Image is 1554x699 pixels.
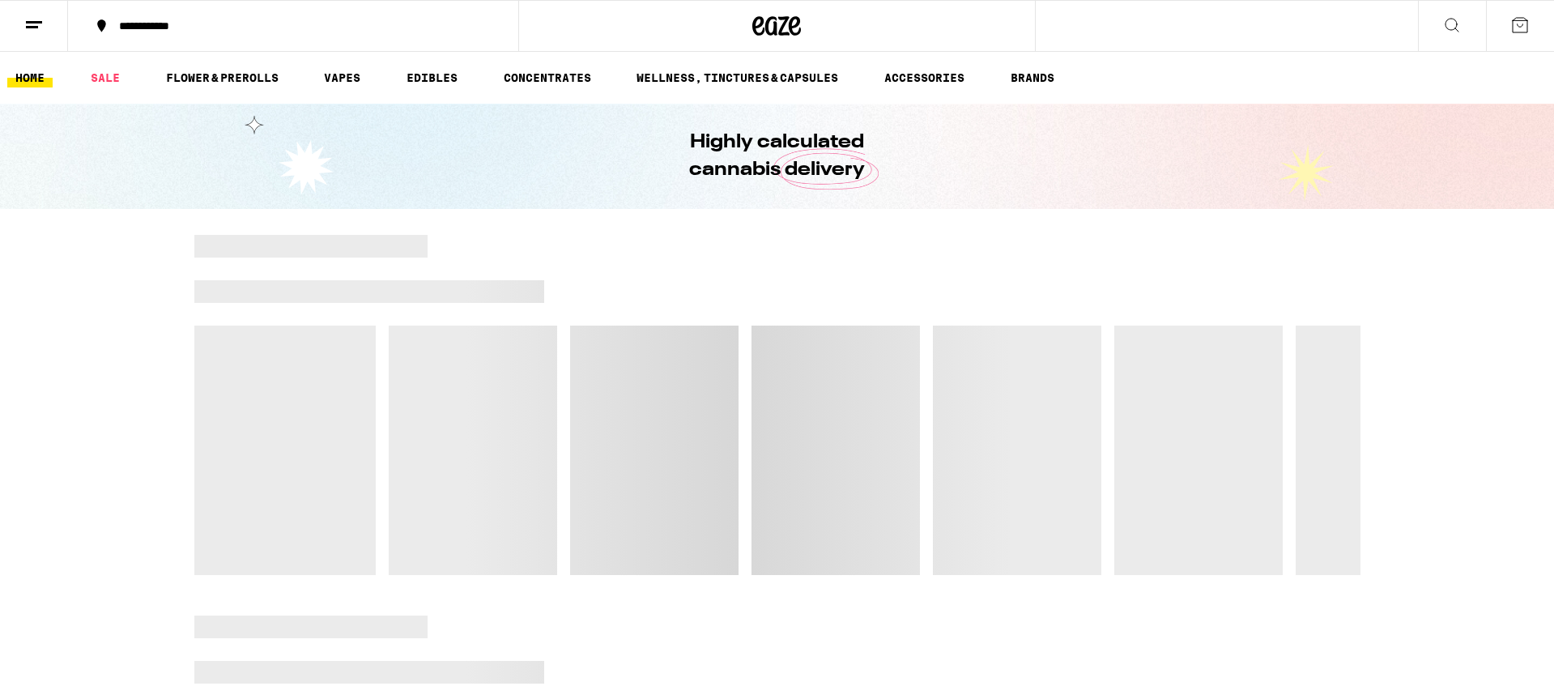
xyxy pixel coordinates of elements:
a: SALE [83,68,128,87]
h1: Highly calculated cannabis delivery [644,129,911,184]
a: FLOWER & PREROLLS [158,68,287,87]
a: VAPES [316,68,368,87]
a: HOME [7,68,53,87]
a: WELLNESS, TINCTURES & CAPSULES [628,68,846,87]
a: CONCENTRATES [496,68,599,87]
a: EDIBLES [398,68,466,87]
a: BRANDS [1003,68,1062,87]
a: ACCESSORIES [876,68,973,87]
